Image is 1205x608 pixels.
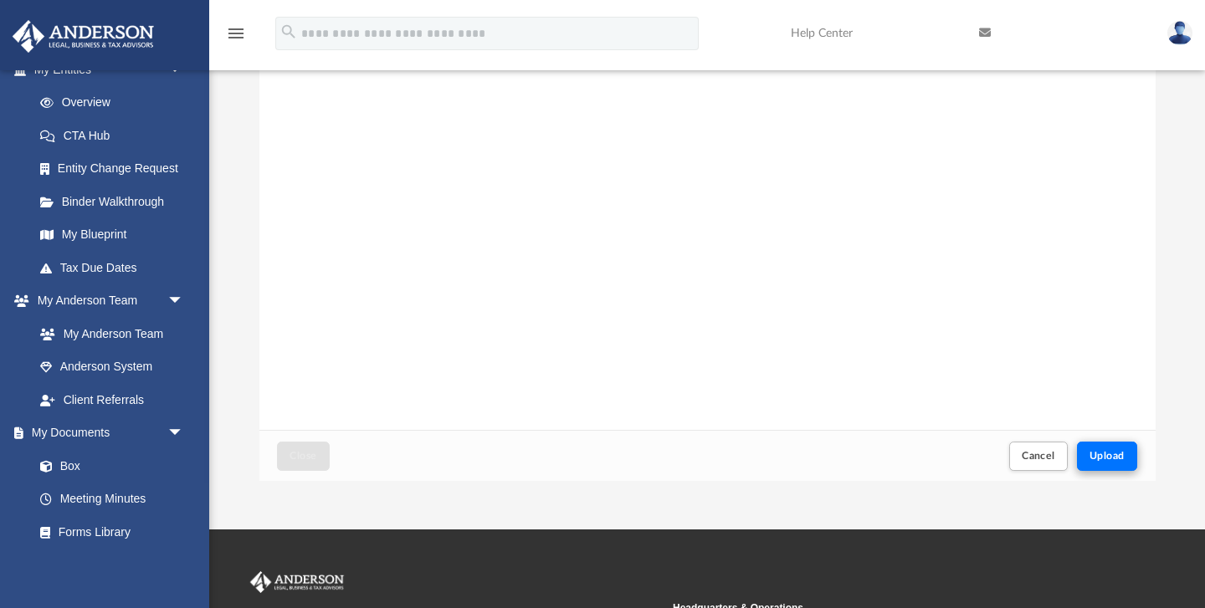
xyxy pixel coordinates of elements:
div: Upload [259,6,1156,482]
div: grid [259,6,1156,431]
img: Anderson Advisors Platinum Portal [8,20,159,53]
a: My Anderson Teamarrow_drop_down [12,284,201,318]
a: Overview [23,86,209,120]
a: My Blueprint [23,218,201,252]
span: Close [290,451,316,461]
a: menu [226,32,246,43]
a: Tax Due Dates [23,251,209,284]
a: My Documentsarrow_drop_down [12,416,201,450]
a: Forms Library [23,515,192,549]
span: arrow_drop_down [167,416,201,451]
i: search [279,23,298,41]
a: My Anderson Team [23,317,192,350]
a: Box [23,449,192,483]
span: Upload [1090,451,1125,461]
i: menu [226,23,246,43]
span: Cancel [1022,451,1055,461]
a: Meeting Minutes [23,483,201,516]
img: Anderson Advisors Platinum Portal [247,571,347,593]
button: Cancel [1009,442,1068,471]
a: Client Referrals [23,383,201,416]
a: Anderson System [23,350,201,384]
a: Entity Change Request [23,152,209,186]
a: CTA Hub [23,119,209,152]
a: Binder Walkthrough [23,185,209,218]
img: User Pic [1167,21,1192,45]
button: Upload [1077,442,1137,471]
button: Close [277,442,329,471]
span: arrow_drop_down [167,284,201,319]
a: Notarize [23,549,201,582]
